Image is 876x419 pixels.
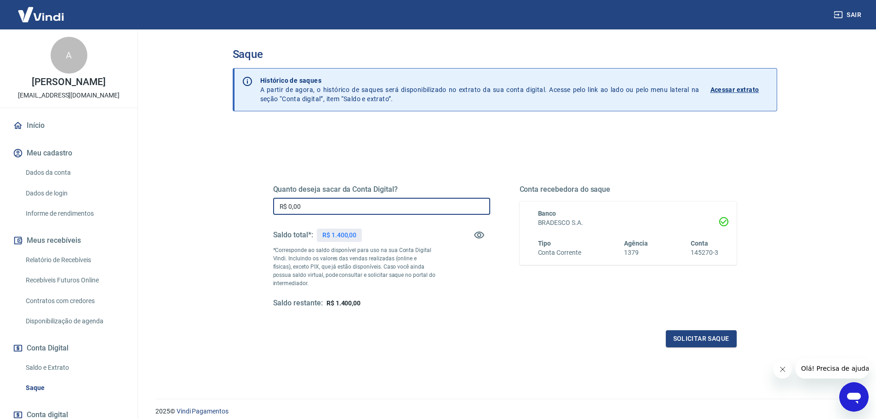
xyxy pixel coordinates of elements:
p: Histórico de saques [260,76,699,85]
p: Acessar extrato [710,85,759,94]
a: Disponibilização de agenda [22,312,126,331]
img: Vindi [11,0,71,29]
h6: 1379 [624,248,648,258]
span: R$ 1.400,00 [326,299,361,307]
iframe: Botão para abrir a janela de mensagens [839,382,869,412]
a: Contratos com credores [22,292,126,310]
a: Dados de login [22,184,126,203]
a: Dados da conta [22,163,126,182]
iframe: Mensagem da empresa [796,358,869,379]
a: Início [11,115,126,136]
button: Conta Digital [11,338,126,358]
h5: Conta recebedora do saque [520,185,737,194]
h6: 145270-3 [691,248,718,258]
span: Agência [624,240,648,247]
h6: Conta Corrente [538,248,581,258]
h6: BRADESCO S.A. [538,218,718,228]
a: Saque [22,379,126,397]
h5: Quanto deseja sacar da Conta Digital? [273,185,490,194]
a: Acessar extrato [710,76,769,103]
button: Sair [832,6,865,23]
h5: Saldo restante: [273,298,323,308]
iframe: Fechar mensagem [773,360,792,379]
div: A [51,37,87,74]
p: 2025 © [155,407,854,416]
span: Conta [691,240,708,247]
a: Saldo e Extrato [22,358,126,377]
p: A partir de agora, o histórico de saques será disponibilizado no extrato da sua conta digital. Ac... [260,76,699,103]
button: Meu cadastro [11,143,126,163]
span: Olá! Precisa de ajuda? [6,6,77,14]
p: [EMAIL_ADDRESS][DOMAIN_NAME] [18,91,120,100]
p: [PERSON_NAME] [32,77,105,87]
p: R$ 1.400,00 [322,230,356,240]
a: Relatório de Recebíveis [22,251,126,270]
a: Vindi Pagamentos [177,408,229,415]
span: Tipo [538,240,551,247]
h5: Saldo total*: [273,230,313,240]
button: Solicitar saque [666,330,737,347]
h3: Saque [233,48,777,61]
a: Recebíveis Futuros Online [22,271,126,290]
p: *Corresponde ao saldo disponível para uso na sua Conta Digital Vindi. Incluindo os valores das ve... [273,246,436,287]
button: Meus recebíveis [11,230,126,251]
span: Banco [538,210,556,217]
a: Informe de rendimentos [22,204,126,223]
